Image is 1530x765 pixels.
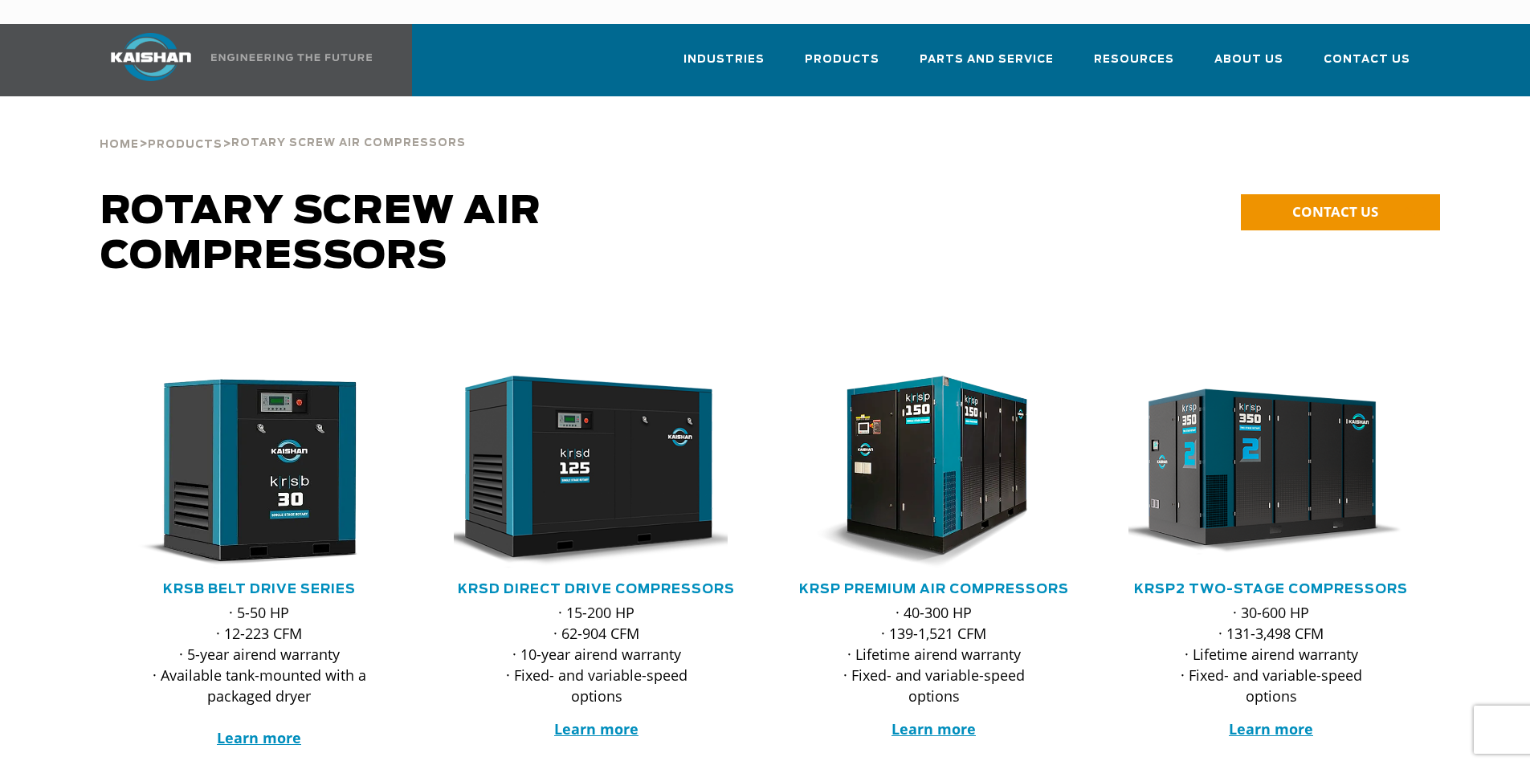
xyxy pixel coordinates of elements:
a: Learn more [1229,719,1313,739]
img: kaishan logo [91,33,211,81]
a: Home [100,136,139,151]
a: KRSB Belt Drive Series [163,583,356,596]
a: Learn more [891,719,976,739]
div: krsp350 [1128,376,1414,568]
span: Parts and Service [920,51,1054,69]
p: · 40-300 HP · 139-1,521 CFM · Lifetime airend warranty · Fixed- and variable-speed options [823,602,1045,706]
div: > > [100,96,466,157]
a: KRSP2 Two-Stage Compressors [1134,583,1408,596]
a: Parts and Service [920,39,1054,93]
a: Industries [683,39,765,93]
a: About Us [1214,39,1283,93]
span: Products [805,51,879,69]
div: krsd125 [454,376,740,568]
span: Rotary Screw Air Compressors [231,138,466,149]
span: Rotary Screw Air Compressors [100,193,541,276]
span: Contact Us [1324,51,1410,69]
div: krsp150 [791,376,1077,568]
a: Kaishan USA [91,24,375,96]
a: Learn more [217,728,301,747]
a: Resources [1094,39,1174,93]
img: krsp350 [1116,376,1402,568]
span: CONTACT US [1292,202,1378,221]
a: Products [805,39,879,93]
a: Contact Us [1324,39,1410,93]
a: KRSD Direct Drive Compressors [458,583,735,596]
span: Resources [1094,51,1174,69]
a: KRSP Premium Air Compressors [799,583,1069,596]
img: krsd125 [442,376,728,568]
p: · 5-50 HP · 12-223 CFM · 5-year airend warranty · Available tank-mounted with a packaged dryer [149,602,370,748]
p: · 15-200 HP · 62-904 CFM · 10-year airend warranty · Fixed- and variable-speed options [486,602,708,706]
img: krsb30 [104,376,390,568]
div: krsb30 [116,376,402,568]
a: Learn more [554,719,639,739]
a: CONTACT US [1241,194,1440,230]
span: About Us [1214,51,1283,69]
span: Products [148,140,222,150]
p: · 30-600 HP · 131-3,498 CFM · Lifetime airend warranty · Fixed- and variable-speed options [1161,602,1382,706]
span: Home [100,140,139,150]
a: Products [148,136,222,151]
span: Industries [683,51,765,69]
img: Engineering the future [211,54,372,61]
img: krsp150 [779,376,1065,568]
